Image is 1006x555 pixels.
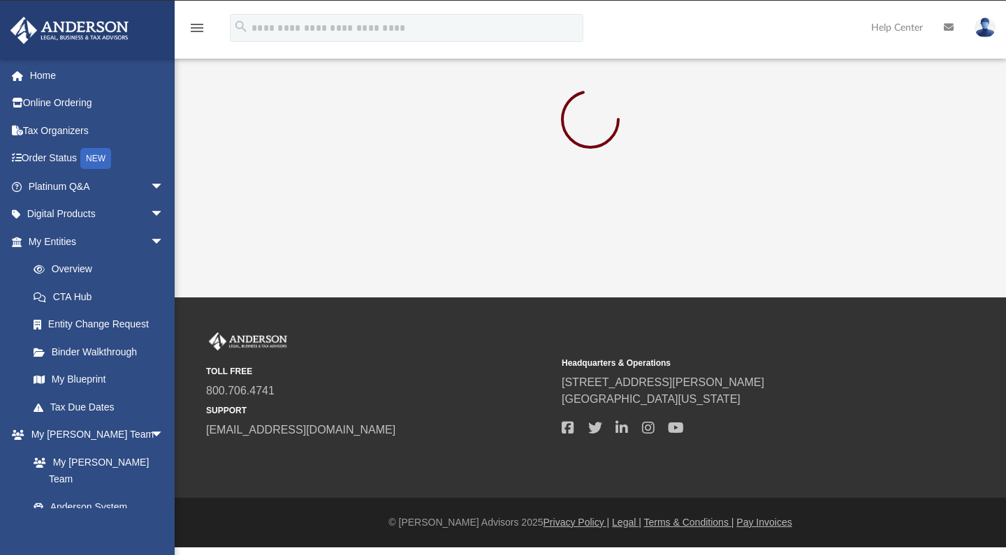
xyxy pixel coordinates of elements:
img: Anderson Advisors Platinum Portal [206,332,290,350]
a: Privacy Policy | [544,517,610,528]
a: Digital Productsarrow_drop_down [10,200,185,228]
a: Overview [20,256,185,283]
a: Online Ordering [10,89,185,117]
div: © [PERSON_NAME] Advisors 2025 [175,515,1006,530]
a: Tax Due Dates [20,393,185,421]
a: My [PERSON_NAME] Teamarrow_drop_down [10,421,178,449]
a: [EMAIL_ADDRESS][DOMAIN_NAME] [206,424,395,436]
i: search [233,19,249,34]
small: TOLL FREE [206,365,552,378]
a: Legal | [612,517,641,528]
img: User Pic [975,17,996,38]
a: 800.706.4741 [206,385,275,397]
i: menu [189,20,205,36]
a: Anderson System [20,493,178,521]
a: Home [10,61,185,89]
div: NEW [80,148,111,169]
img: Anderson Advisors Platinum Portal [6,17,133,44]
small: Headquarters & Operations [562,357,907,369]
a: My Entitiesarrow_drop_down [10,228,185,256]
a: menu [189,27,205,36]
a: Entity Change Request [20,311,185,339]
a: [GEOGRAPHIC_DATA][US_STATE] [562,393,741,405]
small: SUPPORT [206,404,552,417]
a: Order StatusNEW [10,145,185,173]
span: arrow_drop_down [150,172,178,201]
a: Platinum Q&Aarrow_drop_down [10,172,185,200]
span: arrow_drop_down [150,421,178,450]
span: arrow_drop_down [150,200,178,229]
span: arrow_drop_down [150,228,178,256]
a: Tax Organizers [10,117,185,145]
a: My [PERSON_NAME] Team [20,448,171,493]
a: Terms & Conditions | [644,517,734,528]
a: CTA Hub [20,283,185,311]
a: [STREET_ADDRESS][PERSON_NAME] [562,376,764,388]
a: My Blueprint [20,366,178,394]
a: Binder Walkthrough [20,338,185,366]
a: Pay Invoices [736,517,792,528]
